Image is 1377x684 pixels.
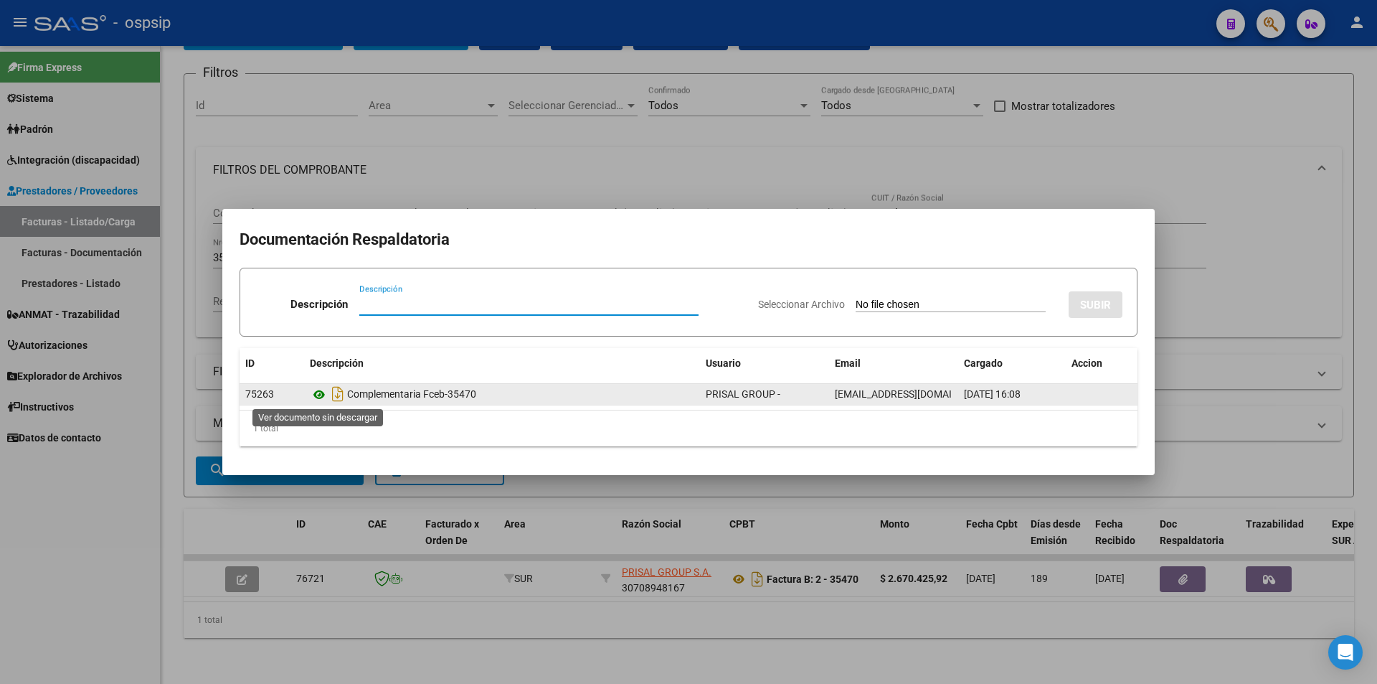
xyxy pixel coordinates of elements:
div: 1 total [240,411,1137,446]
span: Email [835,357,861,369]
span: Usuario [706,357,741,369]
h2: Documentación Respaldatoria [240,226,1137,253]
datatable-header-cell: Accion [1066,348,1137,379]
span: Descripción [310,357,364,369]
div: Complementaria Fceb-35470 [310,383,694,406]
span: 75263 [245,388,274,400]
div: Open Intercom Messenger [1328,635,1363,670]
i: Descargar documento [328,383,347,406]
span: [EMAIL_ADDRESS][DOMAIN_NAME] [835,388,994,400]
span: PRISAL GROUP - [706,388,780,400]
datatable-header-cell: ID [240,348,304,379]
p: Descripción [290,296,348,313]
span: SUBIR [1080,299,1111,311]
datatable-header-cell: Email [829,348,958,379]
button: SUBIR [1069,291,1122,318]
span: Cargado [964,357,1003,369]
datatable-header-cell: Cargado [958,348,1066,379]
span: Seleccionar Archivo [758,299,845,310]
span: Accion [1071,357,1102,369]
span: ID [245,357,255,369]
span: [DATE] 16:08 [964,388,1021,400]
datatable-header-cell: Usuario [700,348,829,379]
datatable-header-cell: Descripción [304,348,700,379]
